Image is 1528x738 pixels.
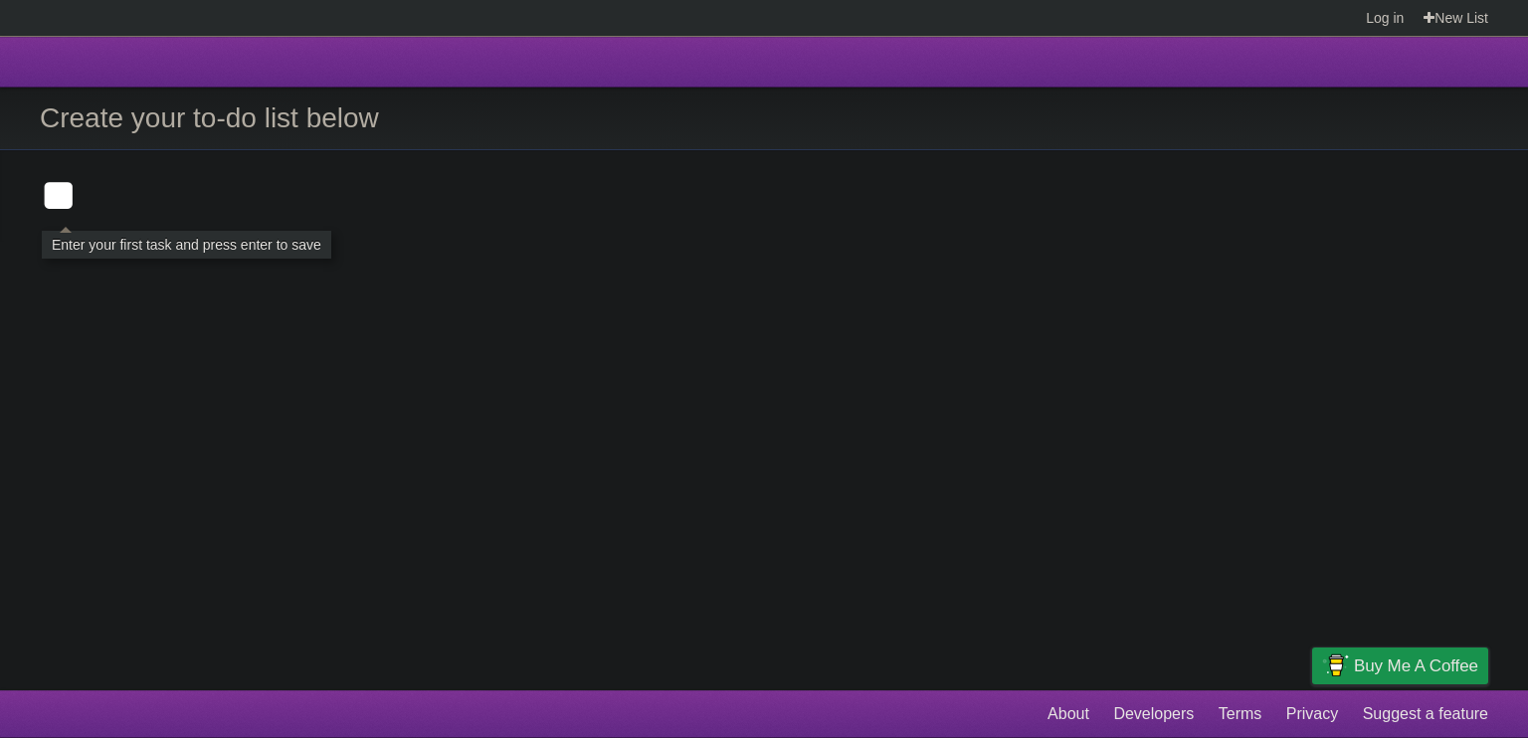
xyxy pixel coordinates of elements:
a: Buy me a coffee [1312,647,1488,684]
span: Buy me a coffee [1354,648,1478,683]
a: Suggest a feature [1363,695,1488,733]
a: About [1048,695,1089,733]
a: Developers [1113,695,1194,733]
div: Flask [40,47,159,83]
a: Privacy [1286,695,1338,733]
img: Buy me a coffee [1322,648,1349,682]
a: Terms [1219,695,1262,733]
h1: Create your to-do list below [40,97,1488,139]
